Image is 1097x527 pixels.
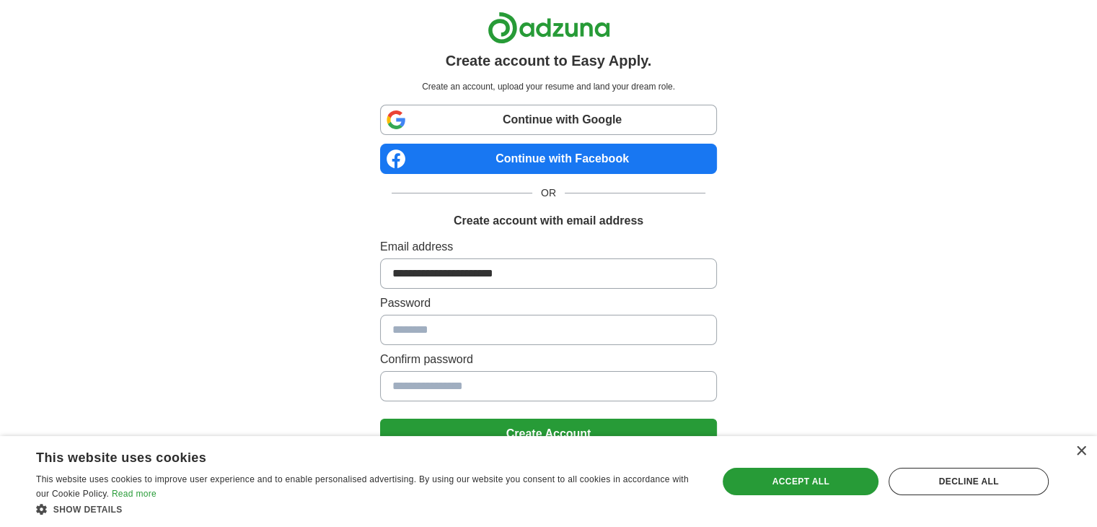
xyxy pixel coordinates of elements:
a: Read more, opens a new window [112,489,157,499]
span: OR [532,186,565,201]
p: Create an account, upload your resume and land your dream role. [383,80,714,93]
div: Show details [36,502,697,516]
label: Email address [380,238,717,256]
a: Continue with Google [380,105,717,135]
div: This website uses cookies [36,445,661,466]
button: Create Account [380,419,717,449]
span: Show details [53,505,123,515]
h1: Create account to Easy Apply. [446,50,652,71]
label: Password [380,295,717,312]
label: Confirm password [380,351,717,368]
h1: Create account with email address [454,212,643,230]
span: This website uses cookies to improve user experience and to enable personalised advertising. By u... [36,474,689,499]
a: Continue with Facebook [380,144,717,174]
div: Accept all [723,468,878,495]
img: Adzuna logo [488,12,610,44]
div: Close [1075,446,1086,457]
div: Decline all [889,468,1049,495]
